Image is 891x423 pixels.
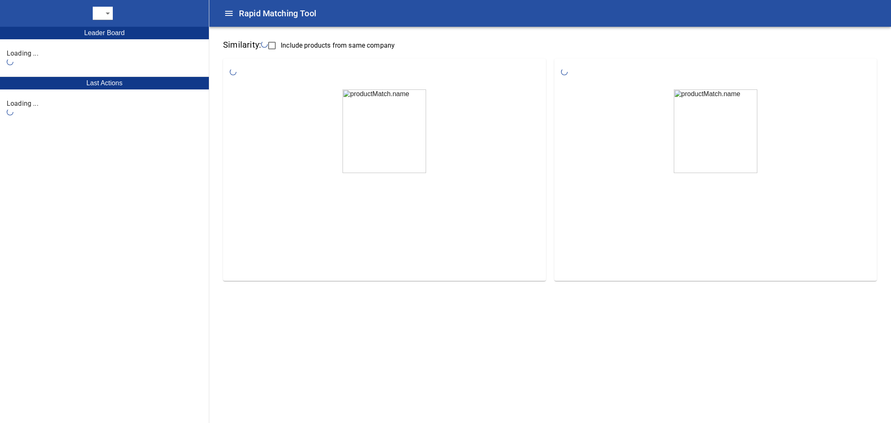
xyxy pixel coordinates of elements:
label: Include Products From Same Company [263,37,395,54]
span: Loading ... [7,48,202,59]
h6: Rapid Matching Tool [239,7,881,20]
span: Include products from same company [281,41,395,51]
img: productMatch.name [674,85,757,173]
p: Similarity: [219,37,881,54]
img: productMatch.name [343,85,426,173]
button: Collapse [219,3,239,23]
div: ​ [93,7,113,20]
span: Loading ... [7,99,202,109]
